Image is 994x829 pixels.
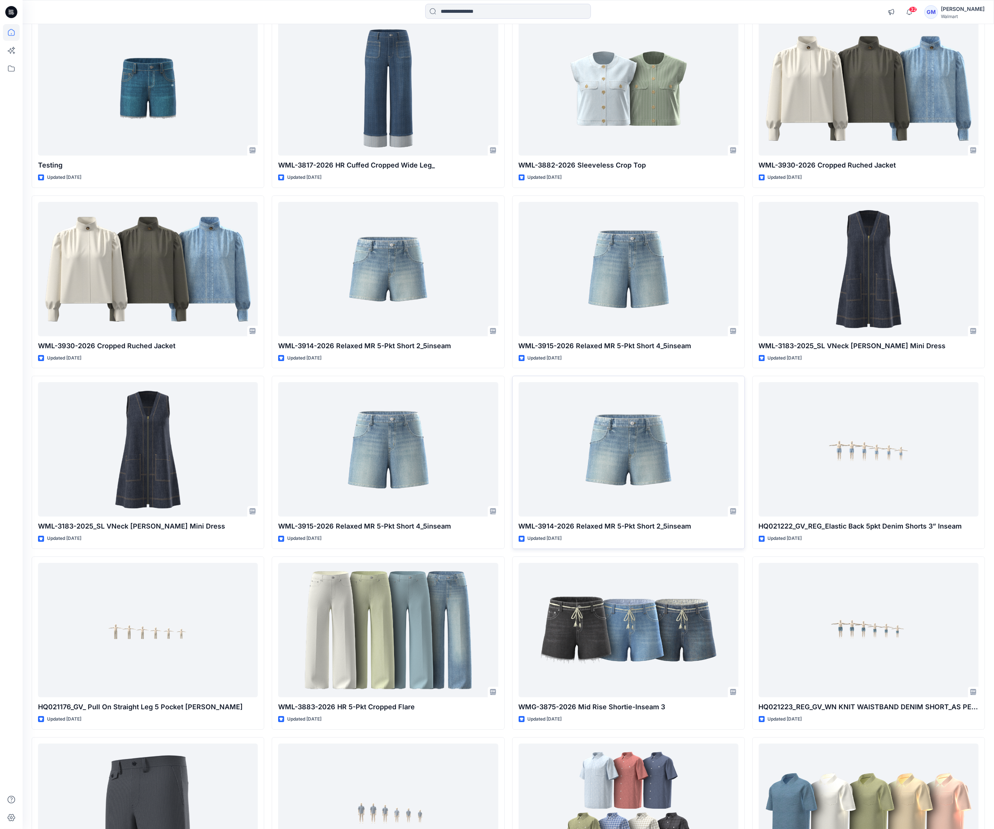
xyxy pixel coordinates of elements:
a: WML-3930-2026 Cropped Ruched Jacket [759,21,979,155]
a: WML-3915-2026 Relaxed MR 5-Pkt Short 4_5inseam [278,382,498,517]
a: HQ021223_REG_GV_WN KNIT WAISTBAND DENIM SHORT_AS PER SPEC [759,563,979,697]
a: Testing [38,21,258,155]
p: WML-3915-2026 Relaxed MR 5-Pkt Short 4_5inseam [519,341,738,351]
p: HQ021223_REG_GV_WN KNIT WAISTBAND DENIM SHORT_AS PER SPEC [759,702,979,712]
p: WML-3817-2026 HR Cuffed Cropped Wide Leg_ [278,160,498,171]
p: WMG-3875-2026 Mid Rise Shortie-Inseam 3 [519,702,738,712]
span: 32 [909,6,917,12]
a: WML-3882-2026 Sleeveless Crop Top [519,21,738,155]
a: WML-3914-2026 Relaxed MR 5-Pkt Short 2_5inseam [519,382,738,517]
a: WMG-3875-2026 Mid Rise Shortie-Inseam 3 [519,563,738,697]
p: Updated [DATE] [768,174,802,181]
div: [PERSON_NAME] [941,5,985,14]
p: Testing [38,160,258,171]
div: Walmart [941,14,985,19]
p: WML-3915-2026 Relaxed MR 5-Pkt Short 4_5inseam [278,521,498,532]
p: Updated [DATE] [287,535,321,543]
p: Updated [DATE] [287,715,321,723]
p: Updated [DATE] [528,354,562,362]
a: WML-3915-2026 Relaxed MR 5-Pkt Short 4_5inseam [519,202,738,336]
a: WML-3817-2026 HR Cuffed Cropped Wide Leg_ [278,21,498,155]
p: Updated [DATE] [287,354,321,362]
div: GM [924,5,938,19]
p: Updated [DATE] [768,535,802,543]
a: HQ021176_GV_ Pull On Straight Leg 5 Pocket Jean [38,563,258,697]
p: Updated [DATE] [47,174,81,181]
a: WML-3183-2025_SL VNeck ALine Mini Dress [38,382,258,517]
p: Updated [DATE] [528,535,562,543]
p: WML-3914-2026 Relaxed MR 5-Pkt Short 2_5inseam [278,341,498,351]
p: Updated [DATE] [528,715,562,723]
p: Updated [DATE] [287,174,321,181]
p: WML-3930-2026 Cropped Ruched Jacket [759,160,979,171]
p: Updated [DATE] [47,535,81,543]
p: Updated [DATE] [47,715,81,723]
p: HQ021222_GV_REG_Elastic Back 5pkt Denim Shorts 3” Inseam [759,521,979,532]
p: HQ021176_GV_ Pull On Straight Leg 5 Pocket [PERSON_NAME] [38,702,258,712]
p: WML-3882-2026 Sleeveless Crop Top [519,160,738,171]
p: WML-3183-2025_SL VNeck [PERSON_NAME] Mini Dress [759,341,979,351]
p: Updated [DATE] [768,715,802,723]
p: WML-3914-2026 Relaxed MR 5-Pkt Short 2_5inseam [519,521,738,532]
p: WML-3183-2025_SL VNeck [PERSON_NAME] Mini Dress [38,521,258,532]
a: WML-3883-2026 HR 5-Pkt Cropped Flare [278,563,498,697]
p: Updated [DATE] [768,354,802,362]
p: WML-3883-2026 HR 5-Pkt Cropped Flare [278,702,498,712]
a: WML-3914-2026 Relaxed MR 5-Pkt Short 2_5inseam [278,202,498,336]
p: Updated [DATE] [47,354,81,362]
p: WML-3930-2026 Cropped Ruched Jacket [38,341,258,351]
p: Updated [DATE] [528,174,562,181]
a: WML-3183-2025_SL VNeck ALine Mini Dress [759,202,979,336]
a: HQ021222_GV_REG_Elastic Back 5pkt Denim Shorts 3” Inseam [759,382,979,517]
a: WML-3930-2026 Cropped Ruched Jacket [38,202,258,336]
